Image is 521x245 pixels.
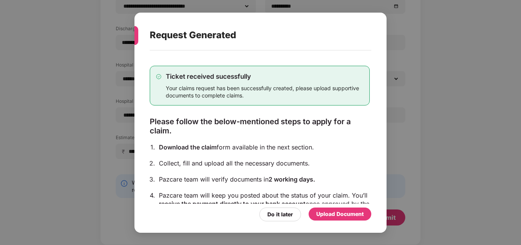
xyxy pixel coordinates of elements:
div: Collect, fill and upload all the necessary documents. [159,159,370,167]
img: svg+xml;base64,PHN2ZyB4bWxucz0iaHR0cDovL3d3dy53My5vcmcvMjAwMC9zdmciIHdpZHRoPSIxMy4zMzMiIGhlaWdodD... [156,74,161,79]
span: receive the payment directly to your bank account [159,200,306,207]
div: form available in the next section. [159,143,370,151]
div: Pazcare team will verify documents in [159,175,370,183]
div: Request Generated [150,20,353,50]
div: 4. [150,191,155,199]
div: 2. [149,159,155,167]
div: Please follow the below-mentioned steps to apply for a claim. [150,117,370,135]
div: Upload Document [316,209,364,218]
span: Download the claim [159,143,217,151]
div: 3. [149,175,155,183]
div: Your claims request has been successfully created, please upload supportive documents to complete... [166,84,363,99]
div: Pazcare team will keep you posted about the status of your claim. You’ll once approved by the ins... [159,191,370,216]
div: 1. [150,143,155,151]
div: Do it later [267,210,293,218]
span: 2 working days. [269,175,315,183]
div: Ticket received sucessfully [166,72,363,80]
